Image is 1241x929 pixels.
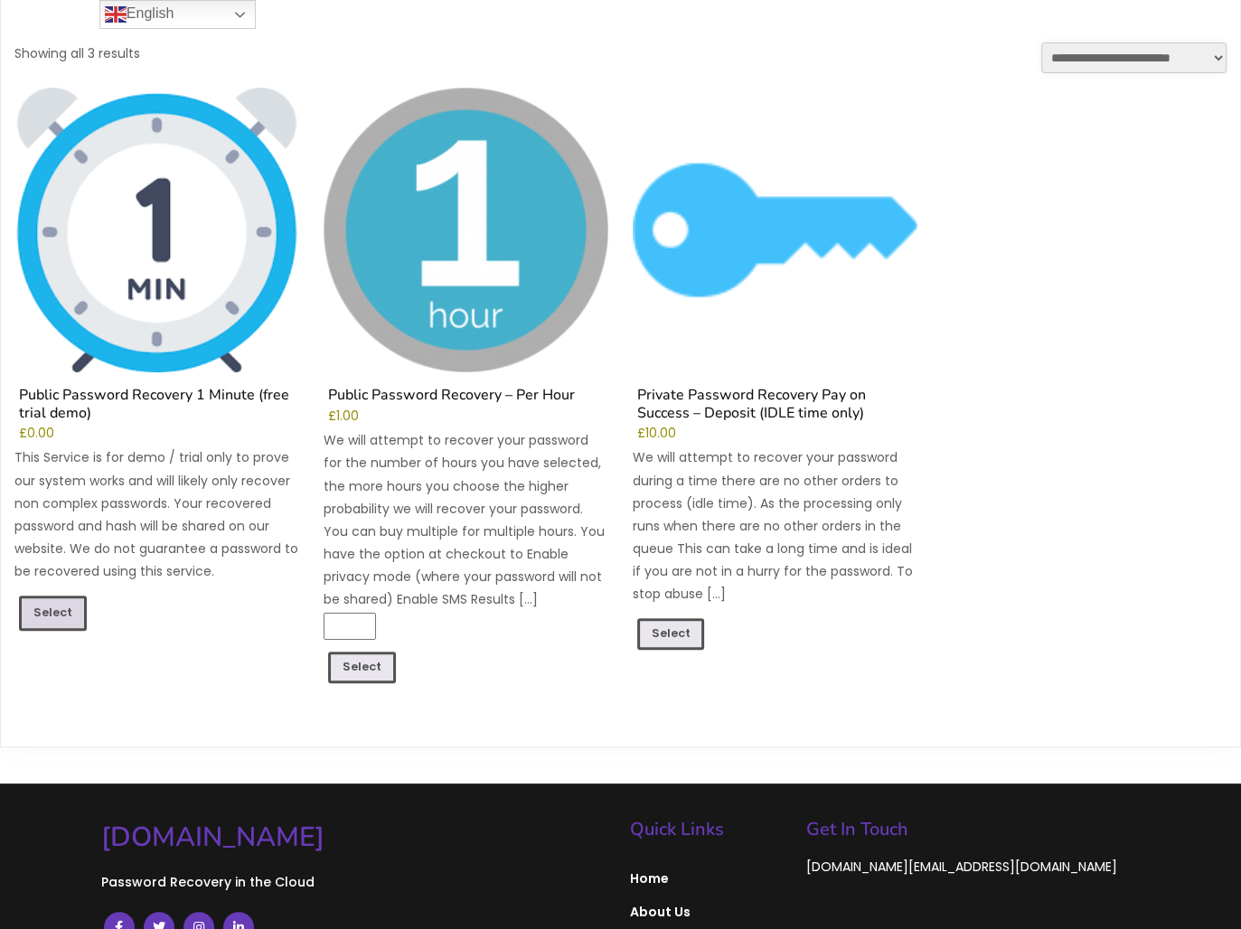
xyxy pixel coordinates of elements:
bdi: 10.00 [637,425,676,442]
p: Password Recovery in the Cloud [101,869,612,895]
img: Public Password Recovery 1 Minute (free trial demo) [14,88,299,372]
a: About Us [630,896,788,928]
span: [DOMAIN_NAME][EMAIL_ADDRESS][DOMAIN_NAME] [806,858,1117,876]
span: Home [630,870,788,887]
h5: Quick Links [630,821,788,839]
img: en [105,4,127,25]
select: Shop order [1041,42,1227,73]
p: We will attempt to recover your password during a time there are no other orders to process (idle... [633,446,917,605]
a: Public Password Recovery 1 Minute (free trial demo) [14,88,299,427]
img: Private Password Recovery Pay on Success - Deposit (IDLE time only) [633,88,917,372]
span: £ [637,425,645,442]
span: £ [19,425,27,442]
bdi: 1.00 [328,408,359,425]
a: Add to cart: “Public Password Recovery - Per Hour” [328,652,396,683]
a: Public Password Recovery – Per Hour [324,88,608,408]
span: About Us [630,904,788,920]
p: Showing all 3 results [14,42,140,65]
a: Home [630,862,788,895]
p: This Service is for demo / trial only to prove our system works and will likely only recover non ... [14,446,299,583]
h5: Get In Touch [806,821,1141,839]
span: £ [328,408,336,425]
a: [DOMAIN_NAME] [101,820,612,855]
a: [DOMAIN_NAME][EMAIL_ADDRESS][DOMAIN_NAME] [806,858,1117,877]
img: Public Password Recovery - Per Hour [324,88,608,372]
h2: Private Password Recovery Pay on Success – Deposit (IDLE time only) [633,387,917,426]
bdi: 0.00 [19,425,54,442]
a: Add to cart: “Private Password Recovery Pay on Success - Deposit (IDLE time only)” [637,618,705,650]
a: Private Password Recovery Pay on Success – Deposit (IDLE time only) [633,88,917,427]
input: Product quantity [324,613,376,641]
p: We will attempt to recover your password for the number of hours you have selected, the more hour... [324,429,608,612]
a: Read more about “Public Password Recovery 1 Minute (free trial demo)” [19,596,87,630]
h2: Public Password Recovery 1 Minute (free trial demo) [14,387,299,426]
h2: Public Password Recovery – Per Hour [324,387,608,408]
